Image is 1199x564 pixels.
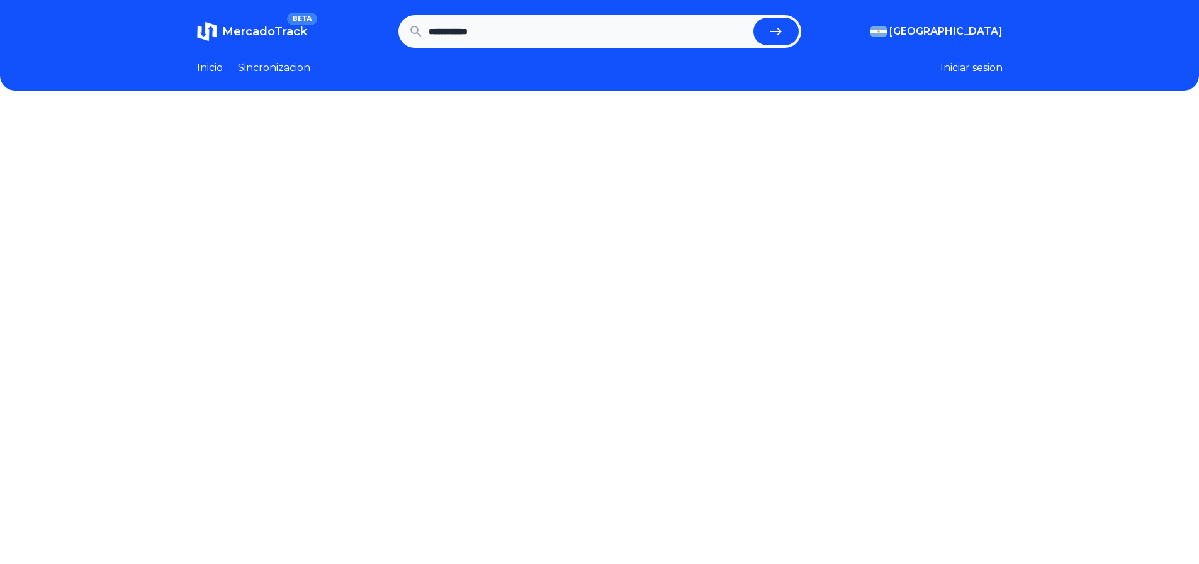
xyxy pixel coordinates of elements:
img: MercadoTrack [197,21,217,42]
a: Sincronizacion [238,60,310,76]
a: Inicio [197,60,223,76]
a: MercadoTrackBETA [197,21,307,42]
span: MercadoTrack [222,25,307,38]
span: BETA [287,13,317,25]
button: [GEOGRAPHIC_DATA] [870,24,1003,39]
span: [GEOGRAPHIC_DATA] [889,24,1003,39]
button: Iniciar sesion [940,60,1003,76]
img: Argentina [870,26,887,37]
